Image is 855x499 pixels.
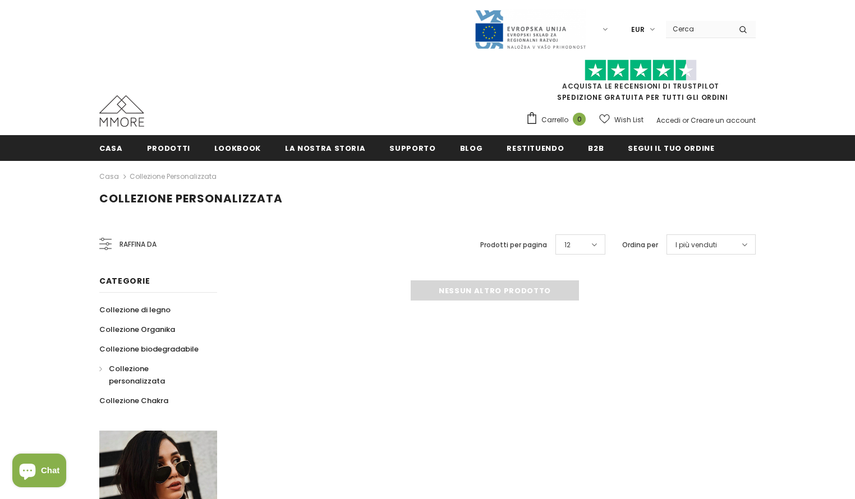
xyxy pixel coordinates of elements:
a: Lookbook [214,135,261,160]
span: Restituendo [507,143,564,154]
a: Wish List [599,110,643,130]
span: or [682,115,689,125]
a: Collezione personalizzata [130,172,217,181]
a: Prodotti [147,135,190,160]
a: Collezione biodegradabile [99,339,199,359]
span: B2B [588,143,604,154]
a: Casa [99,170,119,183]
span: 0 [573,113,586,126]
span: La nostra storia [285,143,365,154]
a: Segui il tuo ordine [628,135,714,160]
a: Collezione personalizzata [99,359,205,391]
span: Raffina da [119,238,157,251]
span: Collezione Organika [99,324,175,335]
span: Casa [99,143,123,154]
span: Segui il tuo ordine [628,143,714,154]
a: Acquista le recensioni di TrustPilot [562,81,719,91]
span: Wish List [614,114,643,126]
span: Collezione di legno [99,304,171,315]
span: Categorie [99,275,150,287]
span: EUR [631,24,645,35]
a: Javni Razpis [474,24,586,34]
label: Ordina per [622,239,658,251]
a: Casa [99,135,123,160]
span: Prodotti [147,143,190,154]
span: Collezione personalizzata [99,191,283,206]
a: Creare un account [691,115,756,125]
a: Accedi [656,115,681,125]
img: Javni Razpis [474,9,586,50]
a: Collezione Chakra [99,391,168,410]
inbox-online-store-chat: Shopify online store chat [9,454,70,490]
img: Fidati di Pilot Stars [585,59,697,81]
a: La nostra storia [285,135,365,160]
span: Lookbook [214,143,261,154]
a: Collezione Organika [99,320,175,339]
span: Blog [460,143,483,154]
input: Search Site [666,21,730,37]
img: Casi MMORE [99,95,144,127]
a: Collezione di legno [99,300,171,320]
a: B2B [588,135,604,160]
span: supporto [389,143,435,154]
span: Collezione biodegradabile [99,344,199,354]
label: Prodotti per pagina [480,239,547,251]
a: Blog [460,135,483,160]
a: supporto [389,135,435,160]
span: SPEDIZIONE GRATUITA PER TUTTI GLI ORDINI [526,64,756,102]
span: Collezione personalizzata [109,363,165,386]
span: 12 [564,239,571,251]
span: Carrello [541,114,568,126]
a: Carrello 0 [526,112,591,128]
span: Collezione Chakra [99,395,168,406]
a: Restituendo [507,135,564,160]
span: I più venduti [675,239,717,251]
